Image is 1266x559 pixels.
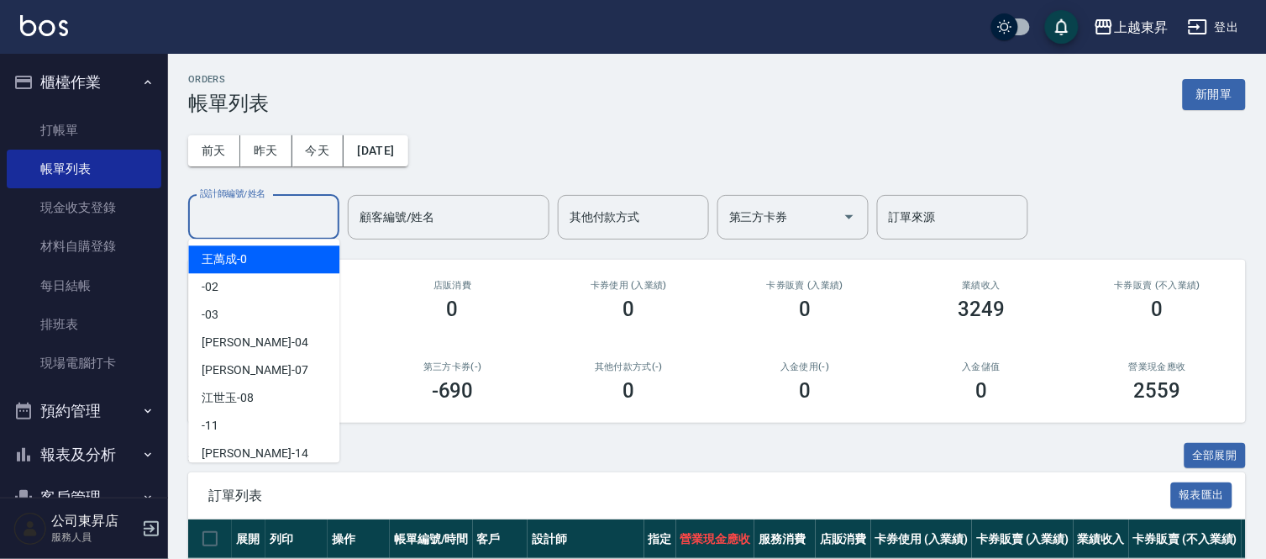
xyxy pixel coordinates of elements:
h3: 2559 [1134,379,1181,403]
h2: 卡券使用 (入業績) [561,280,697,291]
h3: 0 [799,379,811,403]
h2: 店販消費 [385,280,521,291]
th: 服務消費 [754,519,816,559]
span: -02 [202,278,218,296]
th: 設計師 [528,519,644,559]
th: 帳單編號/時間 [390,519,473,559]
h2: 卡券販賣 (入業績) [737,280,873,291]
div: 上越東昇 [1114,17,1168,38]
h2: ORDERS [188,74,269,85]
th: 卡券販賣 (入業績) [972,519,1074,559]
th: 店販消費 [816,519,871,559]
h2: 卡券販賣 (不入業績) [1090,280,1226,291]
button: 全部展開 [1185,443,1247,469]
h3: 0 [799,298,811,321]
h2: 業績收入 [913,280,1049,291]
button: Open [836,203,863,230]
th: 操作 [328,519,390,559]
span: [PERSON_NAME] -14 [202,445,307,462]
a: 報表匯出 [1171,487,1233,503]
h3: 0 [1152,298,1164,321]
h3: 3249 [958,298,1005,321]
button: 報表及分析 [7,433,161,477]
th: 業績收入 [1074,519,1129,559]
label: 設計師編號/姓名 [200,187,265,200]
button: 櫃檯作業 [7,61,161,104]
button: 今天 [292,135,344,166]
button: save [1045,10,1079,44]
th: 卡券使用 (入業績) [871,519,973,559]
button: 報表匯出 [1171,483,1233,509]
h3: 0 [447,298,459,321]
a: 新開單 [1183,86,1246,102]
span: 王萬成 -0 [202,250,247,268]
th: 客戶 [473,519,528,559]
a: 排班表 [7,305,161,344]
button: 上越東昇 [1087,10,1174,45]
h2: 入金使用(-) [737,361,873,372]
th: 營業現金應收 [676,519,755,559]
button: 新開單 [1183,79,1246,110]
a: 現場電腦打卡 [7,344,161,382]
button: 前天 [188,135,240,166]
a: 帳單列表 [7,150,161,188]
h3: -690 [432,379,474,403]
span: -11 [202,417,218,435]
img: Logo [20,15,68,36]
a: 現金收支登錄 [7,188,161,227]
button: 預約管理 [7,389,161,433]
h2: 營業現金應收 [1090,361,1226,372]
img: Person [13,512,47,546]
button: [DATE] [344,135,407,166]
span: -03 [202,306,218,324]
span: [PERSON_NAME] -07 [202,361,307,379]
h2: 其他付款方式(-) [561,361,697,372]
span: 江世玉 -08 [202,389,254,407]
button: 昨天 [240,135,292,166]
p: 服務人員 [51,530,137,545]
th: 展開 [232,519,265,559]
th: 指定 [644,519,676,559]
h3: 帳單列表 [188,92,269,115]
h3: 0 [975,379,987,403]
a: 材料自購登錄 [7,227,161,266]
h3: 0 [623,379,635,403]
th: 卡券販賣 (不入業績) [1129,519,1242,559]
h2: 第三方卡券(-) [385,361,521,372]
span: [PERSON_NAME] -04 [202,334,307,351]
a: 每日結帳 [7,266,161,305]
h3: 0 [623,298,635,321]
th: 列印 [265,519,328,559]
button: 登出 [1181,12,1246,43]
span: 訂單列表 [208,488,1171,504]
h2: 入金儲值 [913,361,1049,372]
button: 客戶管理 [7,476,161,519]
h5: 公司東昇店 [51,513,137,530]
a: 打帳單 [7,111,161,150]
